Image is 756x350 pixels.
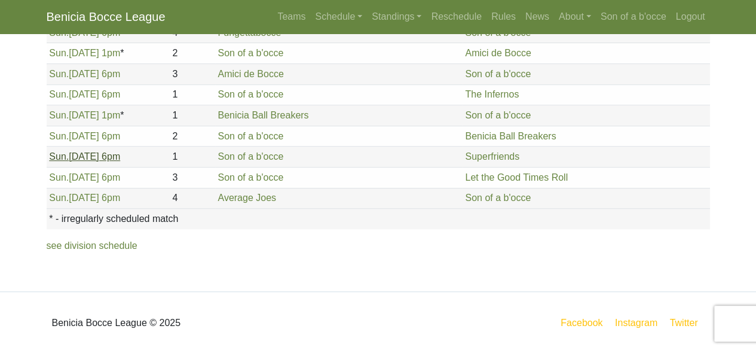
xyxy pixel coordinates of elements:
[465,151,519,162] a: Superfriends
[486,5,521,29] a: Rules
[554,5,596,29] a: About
[49,69,120,79] a: Sun.[DATE] 6pm
[218,110,308,120] a: Benicia Ball Breakers
[49,89,69,99] span: Sun.
[49,28,69,38] span: Sun.
[426,5,486,29] a: Reschedule
[218,193,276,203] a: Average Joes
[596,5,671,29] a: Son of a b'occe
[47,241,137,251] a: see division schedule
[47,5,166,29] a: Benicia Bocce League
[49,28,120,38] a: Sun.[DATE] 6pm
[465,110,531,120] a: Son of a b'occe
[465,89,519,99] a: The Infernos
[170,43,215,64] td: 2
[465,69,531,79] a: Son of a b'occe
[49,110,69,120] span: Sun.
[47,209,710,229] th: * - irregularly scheduled match
[49,131,69,141] span: Sun.
[49,172,120,182] a: Sun.[DATE] 6pm
[671,5,710,29] a: Logout
[170,147,215,168] td: 1
[49,69,69,79] span: Sun.
[49,89,120,99] a: Sun.[DATE] 6pm
[465,193,531,203] a: Son of a b'occe
[218,172,283,182] a: Son of a b'occe
[170,84,215,105] td: 1
[49,193,69,203] span: Sun.
[170,167,215,188] td: 3
[170,105,215,126] td: 1
[218,28,281,38] a: Fuhgettabocce
[38,302,378,345] div: Benicia Bocce League © 2025
[49,131,120,141] a: Sun.[DATE] 6pm
[49,48,69,58] span: Sun.
[170,188,215,209] td: 4
[558,315,605,330] a: Facebook
[465,28,531,38] a: Son of a b'occe
[465,172,568,182] a: Let the Good Times Roll
[170,63,215,84] td: 3
[49,110,120,120] a: Sun.[DATE] 1pm
[218,131,283,141] a: Son of a b'occe
[613,315,660,330] a: Instagram
[218,69,283,79] a: Amici de Bocce
[521,5,554,29] a: News
[273,5,310,29] a: Teams
[218,151,283,162] a: Son of a b'occe
[218,48,283,58] a: Son of a b'occe
[310,5,367,29] a: Schedule
[49,151,120,162] a: Sun.[DATE] 6pm
[49,48,120,58] a: Sun.[DATE] 1pm
[170,126,215,147] td: 2
[465,48,531,58] a: Amici de Bocce
[367,5,426,29] a: Standings
[465,131,556,141] a: Benicia Ball Breakers
[667,315,707,330] a: Twitter
[49,172,69,182] span: Sun.
[49,151,69,162] span: Sun.
[49,193,120,203] a: Sun.[DATE] 6pm
[218,89,283,99] a: Son of a b'occe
